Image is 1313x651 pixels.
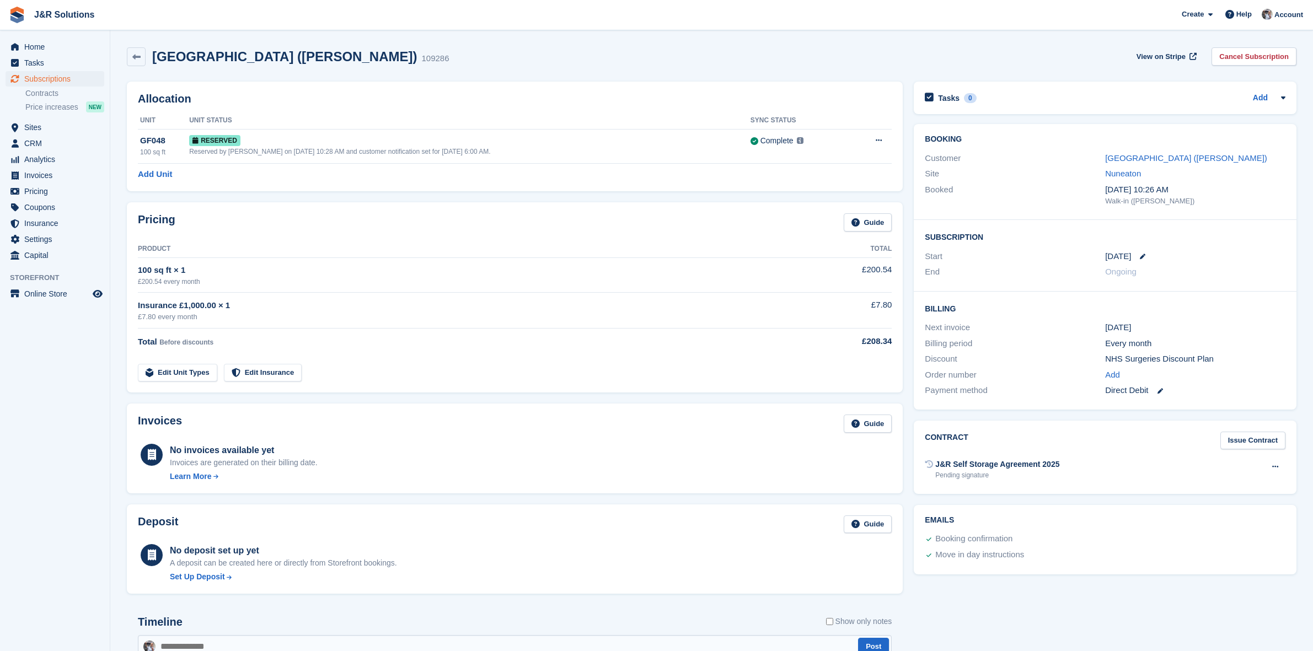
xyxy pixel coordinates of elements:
a: menu [6,248,104,263]
th: Unit Status [189,112,751,130]
div: 100 sq ft × 1 [138,264,775,277]
div: NHS Surgeries Discount Plan [1105,353,1285,365]
span: Before discounts [159,338,213,346]
span: Ongoing [1105,267,1137,276]
div: £7.80 every month [138,311,775,322]
a: menu [6,168,104,183]
th: Unit [138,112,189,130]
div: 100 sq ft [140,147,189,157]
a: Edit Insurance [224,364,302,382]
h2: Booking [925,135,1285,144]
div: Start [925,250,1105,263]
div: [DATE] [1105,321,1285,334]
a: Add [1105,369,1120,381]
div: Site [925,168,1105,180]
span: Home [24,39,90,55]
th: Product [138,240,775,258]
a: menu [6,152,104,167]
span: Total [138,337,157,346]
div: Billing period [925,337,1105,350]
h2: Invoices [138,415,182,433]
div: Order number [925,369,1105,381]
a: Add Unit [138,168,172,181]
div: NEW [86,101,104,112]
h2: Timeline [138,616,183,628]
label: Show only notes [826,616,892,627]
td: £7.80 [775,293,892,329]
div: GF048 [140,134,189,147]
span: Capital [24,248,90,263]
h2: Tasks [938,93,960,103]
a: Set Up Deposit [170,571,397,583]
div: Pending signature [935,470,1059,480]
img: Steve Revell [1262,9,1273,20]
a: menu [6,216,104,231]
a: Add [1253,92,1268,105]
span: Invoices [24,168,90,183]
div: No invoices available yet [170,444,318,457]
a: Guide [844,213,892,232]
a: View on Stripe [1132,47,1199,66]
div: 0 [964,93,977,103]
a: menu [6,39,104,55]
h2: Emails [925,516,1285,525]
div: Customer [925,152,1105,165]
span: Account [1274,9,1303,20]
div: Learn More [170,471,211,482]
div: Set Up Deposit [170,571,225,583]
a: J&R Solutions [30,6,99,24]
span: Price increases [25,102,78,112]
h2: Subscription [925,231,1285,242]
div: £200.54 every month [138,277,775,287]
h2: Allocation [138,93,892,105]
th: Total [775,240,892,258]
div: Booked [925,184,1105,207]
div: £208.34 [775,335,892,348]
h2: [GEOGRAPHIC_DATA] ([PERSON_NAME]) [152,49,417,64]
h2: Billing [925,303,1285,314]
a: Cancel Subscription [1212,47,1296,66]
div: Next invoice [925,321,1105,334]
a: Guide [844,415,892,433]
div: Reserved by [PERSON_NAME] on [DATE] 10:28 AM and customer notification set for [DATE] 6:00 AM. [189,147,751,157]
a: menu [6,184,104,199]
input: Show only notes [826,616,833,627]
a: menu [6,286,104,302]
img: icon-info-grey-7440780725fd019a000dd9b08b2336e03edf1995a4989e88bcd33f0948082b44.svg [797,137,803,144]
div: End [925,266,1105,278]
span: Coupons [24,200,90,215]
a: Issue Contract [1220,432,1285,450]
a: menu [6,200,104,215]
a: Learn More [170,471,318,482]
div: 109286 [421,52,449,65]
span: Analytics [24,152,90,167]
span: Pricing [24,184,90,199]
div: Invoices are generated on their billing date. [170,457,318,469]
img: stora-icon-8386f47178a22dfd0bd8f6a31ec36ba5ce8667c1dd55bd0f319d3a0aa187defe.svg [9,7,25,23]
a: Edit Unit Types [138,364,217,382]
span: Insurance [24,216,90,231]
a: menu [6,232,104,247]
a: Price increases NEW [25,101,104,113]
div: Every month [1105,337,1285,350]
a: menu [6,55,104,71]
td: £200.54 [775,257,892,292]
span: Online Store [24,286,90,302]
div: J&R Self Storage Agreement 2025 [935,459,1059,470]
div: [DATE] 10:26 AM [1105,184,1285,196]
h2: Deposit [138,515,178,534]
span: CRM [24,136,90,151]
span: Help [1236,9,1252,20]
span: Sites [24,120,90,135]
div: Complete [760,135,794,147]
a: Nuneaton [1105,169,1141,178]
a: Preview store [91,287,104,300]
a: menu [6,71,104,87]
time: 2025-10-01 00:00:00 UTC [1105,250,1131,263]
span: Subscriptions [24,71,90,87]
div: Insurance £1,000.00 × 1 [138,299,775,312]
a: menu [6,136,104,151]
h2: Contract [925,432,968,450]
a: Guide [844,515,892,534]
a: [GEOGRAPHIC_DATA] ([PERSON_NAME]) [1105,153,1267,163]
